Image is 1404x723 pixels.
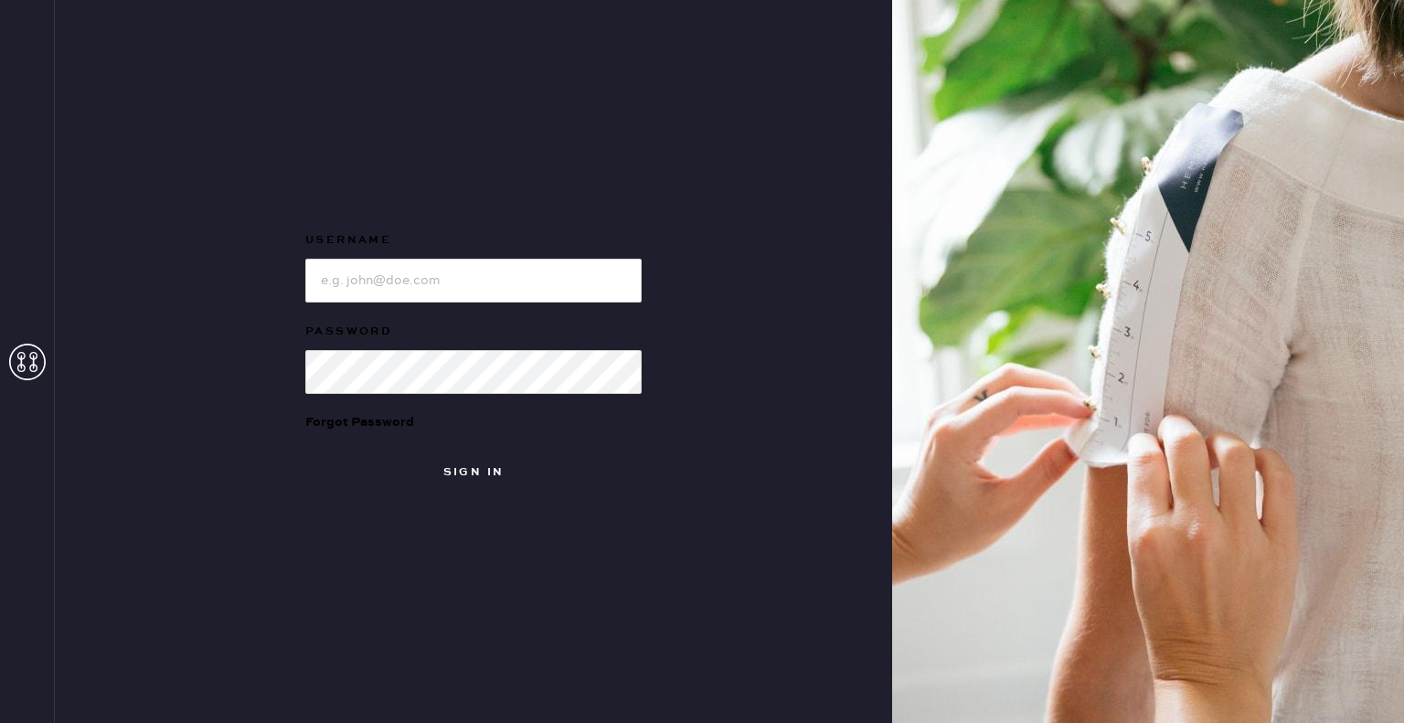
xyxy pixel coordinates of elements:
label: Password [305,321,642,343]
label: Username [305,229,642,251]
div: Forgot Password [305,412,414,432]
a: Forgot Password [305,394,414,451]
input: e.g. john@doe.com [305,259,642,303]
button: Sign in [305,451,642,494]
